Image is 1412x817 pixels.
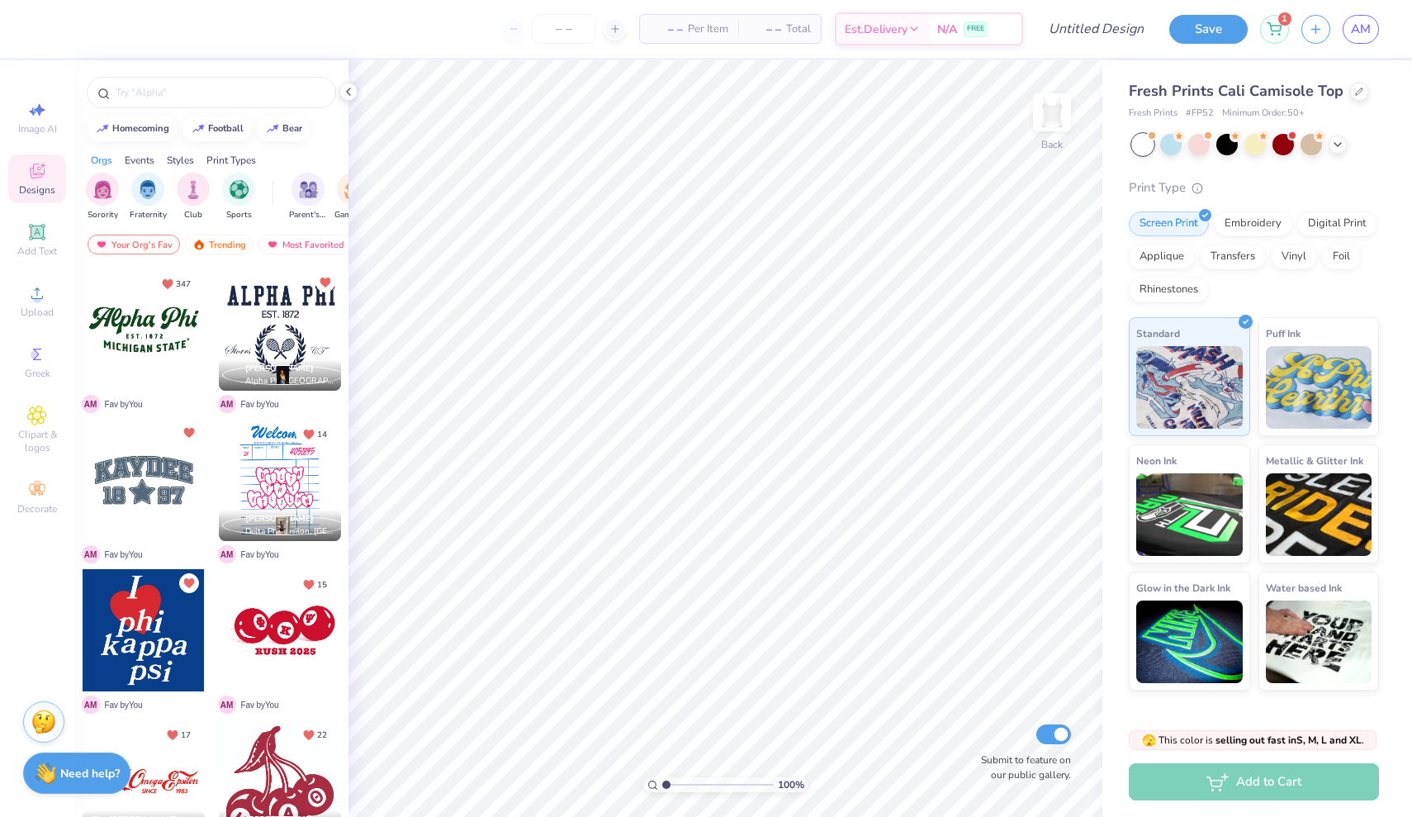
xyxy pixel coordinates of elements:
[208,124,244,133] div: football
[179,573,199,593] button: Unlike
[88,235,180,254] div: Your Org's Fav
[778,777,804,792] span: 100 %
[1266,346,1372,429] img: Puff Ink
[105,398,143,411] span: Fav by You
[218,395,236,413] span: A M
[1035,96,1068,129] img: Back
[688,21,728,38] span: Per Item
[282,124,302,133] div: bear
[266,124,279,134] img: trend_line.gif
[334,173,372,221] div: filter for Game Day
[1186,107,1214,121] span: # FP52
[82,696,100,714] span: A M
[1136,325,1180,342] span: Standard
[192,239,206,250] img: trending.gif
[1271,245,1317,269] div: Vinyl
[241,549,279,561] span: Fav by You
[19,183,55,197] span: Designs
[1136,579,1230,596] span: Glow in the Dark Ink
[95,239,108,250] img: most_fav.gif
[241,699,279,711] span: Fav by You
[105,699,143,711] span: Fav by You
[177,173,210,221] div: filter for Club
[967,23,984,35] span: FREE
[192,124,205,134] img: trend_line.gif
[245,375,334,387] span: Alpha Phi, [GEOGRAPHIC_DATA][US_STATE]
[1351,20,1371,39] span: AM
[130,173,167,221] button: filter button
[1136,601,1243,683] img: Glow in the Dark Ink
[786,21,811,38] span: Total
[86,173,119,221] button: filter button
[289,173,327,221] div: filter for Parent's Weekend
[289,173,327,221] button: filter button
[1214,211,1292,236] div: Embroidery
[182,116,251,141] button: football
[245,525,334,538] span: Delta Phi Epsilon, [GEOGRAPHIC_DATA]
[1142,733,1156,748] span: 🫣
[105,549,143,561] span: Fav by You
[241,398,279,411] span: Fav by You
[177,173,210,221] button: filter button
[317,731,327,739] span: 22
[258,235,352,254] div: Most Favorited
[1136,473,1243,556] img: Neon Ink
[218,545,236,563] span: A M
[154,273,198,295] button: Unlike
[159,724,198,746] button: Unlike
[130,209,167,221] span: Fraternity
[184,180,202,199] img: Club Image
[245,363,314,374] span: [PERSON_NAME]
[86,173,119,221] div: filter for Sorority
[226,209,252,221] span: Sports
[1322,245,1361,269] div: Foil
[1129,81,1343,101] span: Fresh Prints Cali Camisole Top
[230,180,249,199] img: Sports Image
[167,153,194,168] div: Styles
[748,21,781,38] span: – –
[184,209,202,221] span: Club
[937,21,957,38] span: N/A
[317,581,327,589] span: 15
[344,180,363,199] img: Game Day Image
[317,430,327,439] span: 14
[179,423,199,443] button: Unlike
[125,153,154,168] div: Events
[1200,245,1266,269] div: Transfers
[1278,12,1291,26] span: 1
[130,173,167,221] div: filter for Fraternity
[82,395,100,413] span: A M
[1136,346,1243,429] img: Standard
[206,153,256,168] div: Print Types
[1142,733,1364,748] span: This color is .
[299,180,318,199] img: Parent's Weekend Image
[114,84,325,101] input: Try "Alpha"
[334,209,372,221] span: Game Day
[17,245,57,258] span: Add Text
[1169,15,1248,44] button: Save
[25,367,50,380] span: Greek
[21,306,54,319] span: Upload
[845,21,907,38] span: Est. Delivery
[222,173,255,221] div: filter for Sports
[1129,245,1195,269] div: Applique
[1266,579,1342,596] span: Water based Ink
[88,209,118,221] span: Sorority
[112,124,169,133] div: homecoming
[1129,278,1209,302] div: Rhinestones
[1041,137,1063,152] div: Back
[296,724,334,746] button: Unlike
[315,273,335,292] button: Unlike
[1136,452,1177,469] span: Neon Ink
[1266,325,1301,342] span: Puff Ink
[87,116,177,141] button: homecoming
[1343,15,1379,44] a: AM
[334,173,372,221] button: filter button
[185,235,253,254] div: Trending
[91,153,112,168] div: Orgs
[82,545,100,563] span: A M
[650,21,683,38] span: – –
[8,428,66,454] span: Clipart & logos
[222,173,255,221] button: filter button
[296,573,334,596] button: Unlike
